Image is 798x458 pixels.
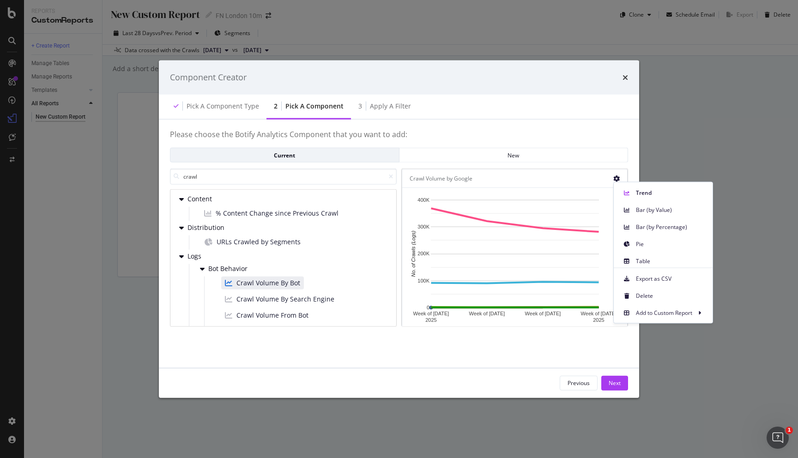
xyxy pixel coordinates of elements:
[609,379,621,387] div: Next
[399,148,629,163] button: New
[636,274,705,283] span: Export as CSV
[411,230,416,277] text: No. of Crawls (Logs)
[236,295,334,304] span: Crawl Volume By Search Engine
[593,317,604,323] text: 2025
[636,240,705,248] span: Pie
[236,278,300,288] span: Crawl Volume By Bot
[417,278,429,283] text: 100K
[187,101,259,110] div: Pick a Component type
[208,265,249,273] span: Bot Behavior
[767,427,789,449] iframe: Intercom live chat
[601,375,628,390] button: Next
[187,253,229,260] span: Logs
[636,188,705,197] span: Trend
[170,148,399,163] button: Current
[170,130,628,148] h4: Please choose the Botify Analytics Component that you want to add:
[410,195,620,331] svg: A chart.
[636,308,692,317] span: Add to Custom Report
[560,375,598,390] button: Previous
[187,224,229,232] span: Distribution
[417,224,429,230] text: 300K
[425,317,436,323] text: 2025
[568,379,590,387] div: Previous
[786,427,793,434] span: 1
[417,251,429,257] text: 200K
[358,101,362,110] div: 3
[170,72,247,84] div: Component Creator
[623,72,628,84] div: times
[636,223,705,231] span: Bar (by Percentage)
[636,257,705,265] span: Table
[417,197,429,203] text: 400K
[187,195,229,203] span: Content
[413,311,449,316] text: Week of [DATE]
[274,101,278,110] div: 2
[636,205,705,214] span: Bar (by Value)
[525,311,561,316] text: Week of [DATE]
[581,311,617,316] text: Week of [DATE]
[216,209,339,218] span: % Content Change since Previous Crawl
[178,151,392,159] div: Current
[427,305,429,310] text: 0
[285,101,344,110] div: Pick a Component
[217,237,301,247] span: URLs Crawled by Segments
[410,174,472,183] div: Crawl Volume by Google
[636,291,705,300] span: Delete
[469,311,505,316] text: Week of [DATE]
[370,101,411,110] div: Apply a Filter
[170,169,397,185] input: Name of the Botify Component
[236,311,308,320] span: Crawl Volume From Bot
[159,60,639,398] div: modal
[407,151,621,159] div: New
